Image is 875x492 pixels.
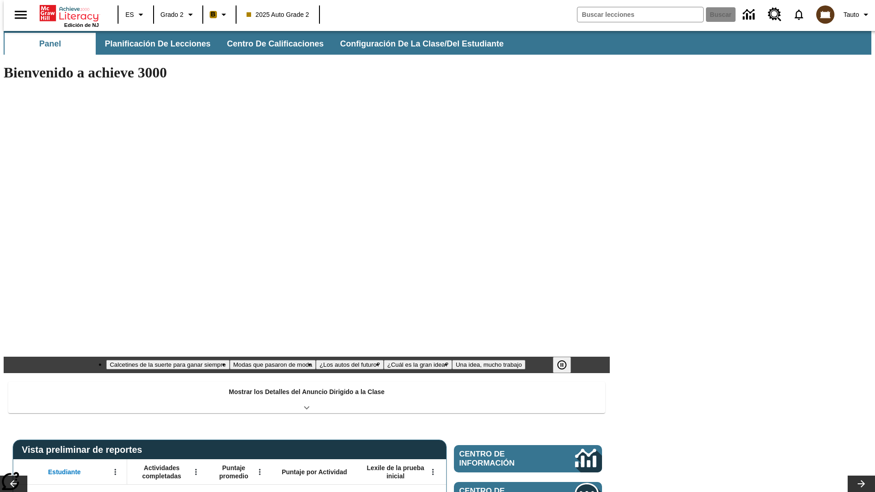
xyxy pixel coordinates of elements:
[426,465,440,479] button: Abrir menú
[282,468,347,476] span: Puntaje por Actividad
[108,465,122,479] button: Abrir menú
[160,10,184,20] span: Grado 2
[105,39,211,49] span: Planificación de lecciones
[384,360,452,369] button: Diapositiva 4 ¿Cuál es la gran idea?
[362,464,429,480] span: Lexile de la prueba inicial
[206,6,233,23] button: Boost El color de la clase es anaranjado claro. Cambiar el color de la clase.
[48,468,81,476] span: Estudiante
[227,39,324,49] span: Centro de calificaciones
[230,360,316,369] button: Diapositiva 2 Modas que pasaron de moda
[848,476,875,492] button: Carrusel de lecciones, seguir
[98,33,218,55] button: Planificación de lecciones
[316,360,384,369] button: Diapositiva 3 ¿Los autos del futuro?
[737,2,762,27] a: Centro de información
[211,9,216,20] span: B
[816,5,834,24] img: avatar image
[553,357,580,373] div: Pausar
[253,465,267,479] button: Abrir menú
[844,10,859,20] span: Tauto
[22,445,147,455] span: Vista preliminar de reportes
[787,3,811,26] a: Notificaciones
[132,464,192,480] span: Actividades completadas
[811,3,840,26] button: Escoja un nuevo avatar
[220,33,331,55] button: Centro de calificaciones
[333,33,511,55] button: Configuración de la clase/del estudiante
[452,360,525,369] button: Diapositiva 5 Una idea, mucho trabajo
[553,357,571,373] button: Pausar
[4,64,610,81] h1: Bienvenido a achieve 3000
[247,10,309,20] span: 2025 Auto Grade 2
[40,3,99,28] div: Portada
[7,1,34,28] button: Abrir el menú lateral
[189,465,203,479] button: Abrir menú
[125,10,134,20] span: ES
[4,31,871,55] div: Subbarra de navegación
[64,22,99,28] span: Edición de NJ
[840,6,875,23] button: Perfil/Configuración
[106,360,230,369] button: Diapositiva 1 Calcetines de la suerte para ganar siempre
[157,6,200,23] button: Grado: Grado 2, Elige un grado
[229,387,385,397] p: Mostrar los Detalles del Anuncio Dirigido a la Clase
[8,382,605,413] div: Mostrar los Detalles del Anuncio Dirigido a la Clase
[340,39,504,49] span: Configuración de la clase/del estudiante
[459,450,545,468] span: Centro de información
[40,4,99,22] a: Portada
[39,39,61,49] span: Panel
[762,2,787,27] a: Centro de recursos, Se abrirá en una pestaña nueva.
[4,33,512,55] div: Subbarra de navegación
[577,7,703,22] input: Buscar campo
[454,445,602,472] a: Centro de información
[121,6,150,23] button: Lenguaje: ES, Selecciona un idioma
[5,33,96,55] button: Panel
[212,464,256,480] span: Puntaje promedio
